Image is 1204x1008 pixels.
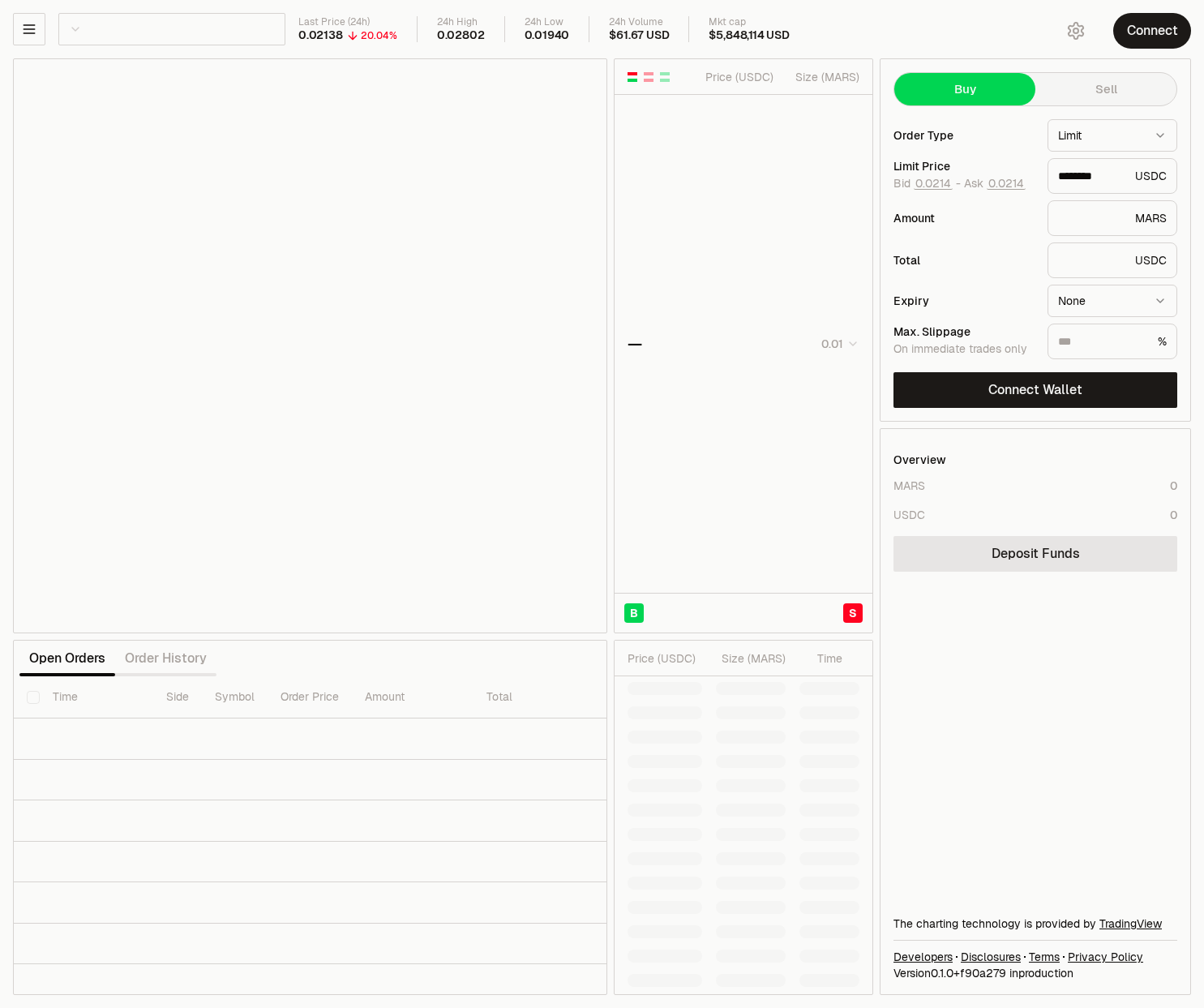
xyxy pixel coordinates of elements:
button: Order History [115,642,216,675]
div: 20.04% [361,29,397,42]
th: Side [153,676,202,718]
a: Privacy Policy [1068,949,1143,965]
div: Mkt cap [709,16,789,28]
div: Total [893,255,1035,266]
div: On immediate trades only [893,342,1035,357]
button: Limit [1048,119,1177,152]
span: B [630,605,638,621]
button: Open Orders [19,642,115,675]
button: Select all [27,691,40,704]
div: Time [799,650,842,667]
button: Sell [1035,73,1176,105]
th: Total [473,676,595,718]
th: Symbol [202,676,268,718]
button: 0.0214 [914,177,953,190]
th: Time [40,676,153,718]
div: Price ( USDC ) [701,69,773,85]
a: Deposit Funds [893,536,1177,572]
span: Ask [964,177,1026,191]
div: Max. Slippage [893,326,1035,337]
div: The charting technology is provided by [893,916,1177,932]
div: USDC [893,507,925,523]
div: Price ( USDC ) [628,650,702,667]
div: MARS [1048,200,1177,236]
div: 0.02138 [298,28,343,43]
div: Limit Price [893,161,1035,172]
button: Connect Wallet [893,372,1177,408]
div: % [1048,324,1177,359]
span: S [849,605,857,621]
div: Amount [893,212,1035,224]
div: USDC [1048,158,1177,194]
button: None [1048,285,1177,317]
button: Connect [1113,13,1191,49]
button: Buy [894,73,1035,105]
a: Disclosures [961,949,1021,965]
div: Size ( MARS ) [787,69,859,85]
div: 24h Volume [609,16,669,28]
div: 24h High [437,16,485,28]
th: Amount [352,676,473,718]
div: 0.01940 [525,28,570,43]
div: $5,848,114 USD [709,28,789,43]
button: Show Buy and Sell Orders [626,71,639,84]
div: Size ( MARS ) [716,650,786,667]
button: 0.0214 [987,177,1026,190]
div: 0 [1170,507,1177,523]
div: $61.67 USD [609,28,669,43]
button: Show Sell Orders Only [642,71,655,84]
div: Version 0.1.0 + in production [893,965,1177,981]
iframe: Financial Chart [14,59,606,633]
div: Last Price (24h) [298,16,397,28]
a: Developers [893,949,953,965]
div: Expiry [893,295,1035,307]
th: Value [595,676,650,718]
a: Terms [1029,949,1060,965]
div: Overview [893,452,946,468]
div: 0 [1170,478,1177,494]
div: 24h Low [525,16,570,28]
div: MARS [893,478,925,494]
th: Order Price [268,676,352,718]
button: 0.01 [816,334,859,354]
div: 0.02802 [437,28,485,43]
div: USDC [1048,242,1177,278]
span: f90a27969576fd5be9b9f463c4a11872d8166620 [960,966,1006,980]
div: — [628,332,642,355]
a: TradingView [1099,916,1162,931]
button: Show Buy Orders Only [658,71,671,84]
div: Order Type [893,130,1035,141]
span: Bid - [893,177,961,191]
